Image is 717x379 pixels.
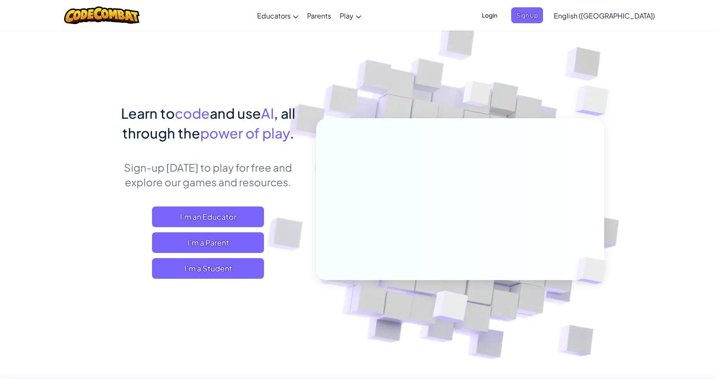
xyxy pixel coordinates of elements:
[210,105,261,122] span: and use
[446,64,508,128] img: Overlap cubes
[340,11,354,20] span: Play
[253,4,303,27] a: Educators
[261,105,274,122] span: AI
[562,239,626,302] img: Overlap cubes
[303,4,335,27] a: Parents
[152,232,264,253] a: I'm a Parent
[121,105,175,122] span: Learn to
[411,272,488,344] img: Overlap cubes
[113,160,303,189] p: Sign-up [DATE] to play for free and explore our games and resources.
[152,206,264,227] a: I'm an Educator
[477,7,503,23] button: Login
[64,6,140,24] img: CodeCombat logo
[554,11,655,20] span: English ([GEOGRAPHIC_DATA])
[335,4,366,27] a: Play
[290,124,294,142] span: .
[511,7,543,23] button: Sign Up
[175,105,210,122] span: code
[257,11,291,20] span: Educators
[549,4,659,27] a: English ([GEOGRAPHIC_DATA])
[200,124,290,142] span: power of play
[558,65,633,137] img: Overlap cubes
[152,258,264,279] button: I'm a Student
